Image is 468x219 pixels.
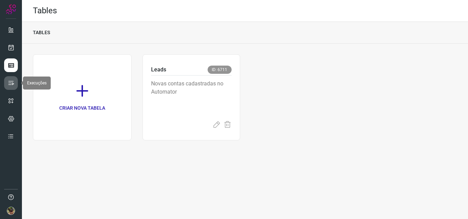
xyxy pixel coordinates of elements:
[27,81,47,85] span: Execuções
[59,105,105,112] p: CRIAR NOVA TABELA
[33,54,132,140] a: CRIAR NOVA TABELA
[151,80,232,114] p: Novas contas cadastradas no Automator
[7,207,15,215] img: 6adef898635591440a8308d58ed64fba.jpg
[6,4,16,14] img: Logo
[33,6,57,16] h2: Tables
[33,29,50,36] p: TABLES
[208,66,232,74] span: ID: 6711
[151,66,166,74] p: Leads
